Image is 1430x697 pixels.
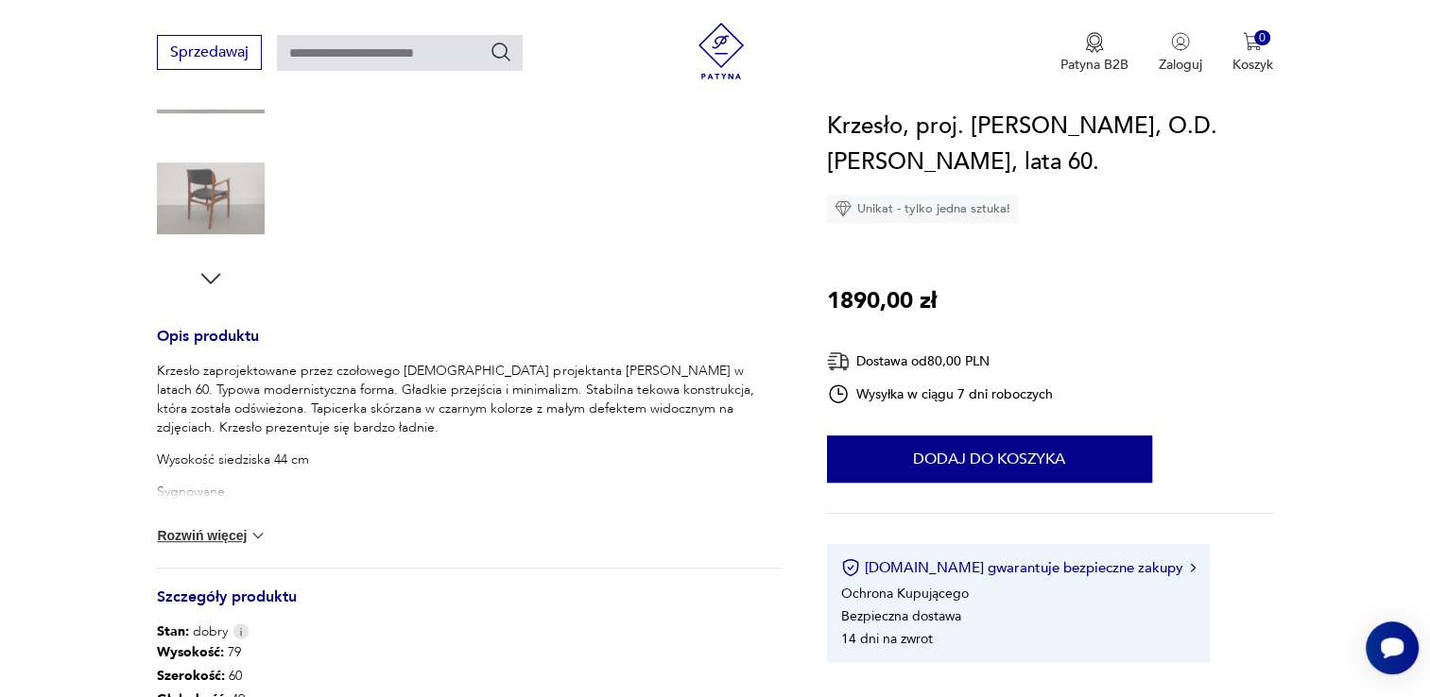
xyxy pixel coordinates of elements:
b: Stan: [157,622,189,640]
p: Krzesło zaprojektowane przez czołowego [DEMOGRAPHIC_DATA] projektanta [PERSON_NAME] w latach 60. ... [157,362,781,437]
img: Ikona strzałki w prawo [1190,563,1196,572]
p: Koszyk [1232,56,1273,74]
p: 60 [157,665,566,688]
a: Ikona medaluPatyna B2B [1060,32,1128,74]
button: Dodaj do koszyka [827,435,1152,483]
button: 0Koszyk [1232,32,1273,74]
img: Patyna - sklep z meblami i dekoracjami vintage [693,23,749,79]
h1: Krzesło, proj. [PERSON_NAME], O.D. [PERSON_NAME], lata 60. [827,109,1273,180]
h3: Szczegóły produktu [157,591,781,622]
li: Ochrona Kupującego [841,585,969,603]
div: Wysyłka w ciągu 7 dni roboczych [827,382,1054,405]
p: Wysokość siedziska 44 cm [157,450,781,469]
img: Zdjęcie produktu Krzesło, proj. E. Buch, O.D. Møbler, Dania, lata 60. [157,144,265,252]
img: Ikona dostawy [827,349,850,373]
b: Szerokość : [157,667,225,685]
iframe: Smartsupp widget button [1366,621,1419,674]
p: Zaloguj [1159,56,1202,74]
b: Wysokość : [157,643,224,661]
div: 0 [1254,30,1270,46]
button: Rozwiń więcej [157,526,267,545]
img: Ikona medalu [1085,32,1104,53]
div: Dostawa od 80,00 PLN [827,349,1054,373]
img: Ikona certyfikatu [841,558,860,577]
button: Sprzedawaj [157,35,262,70]
img: Ikona koszyka [1243,32,1262,51]
img: Ikona diamentu [835,200,852,217]
img: Ikonka użytkownika [1171,32,1190,51]
p: 1890,00 zł [827,283,937,319]
li: Bezpieczna dostawa [841,607,961,625]
p: 79 [157,641,566,665]
p: Sygnowane. [157,483,781,501]
button: Patyna B2B [1060,32,1128,74]
img: Info icon [233,623,250,639]
span: dobry [157,622,228,641]
li: 14 dni na zwrot [841,630,933,648]
button: [DOMAIN_NAME] gwarantuje bezpieczne zakupy [841,558,1196,577]
a: Sprzedawaj [157,47,262,60]
img: chevron down [249,526,267,545]
button: Zaloguj [1159,32,1202,74]
h3: Opis produktu [157,331,781,362]
button: Szukaj [490,41,512,63]
div: Unikat - tylko jedna sztuka! [827,195,1018,223]
p: Patyna B2B [1060,56,1128,74]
